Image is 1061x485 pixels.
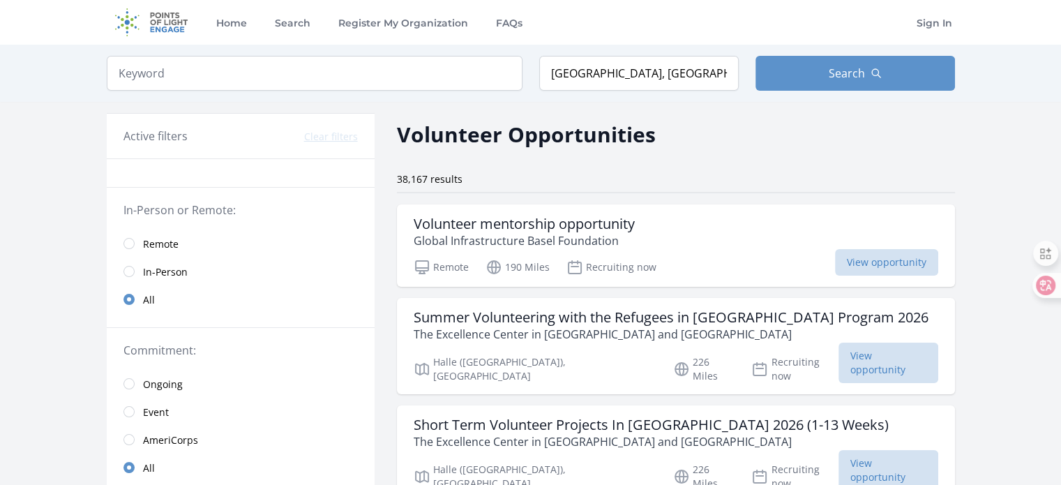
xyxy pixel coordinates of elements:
[123,202,358,218] legend: In-Person or Remote:
[829,65,865,82] span: Search
[414,417,889,433] h3: Short Term Volunteer Projects In [GEOGRAPHIC_DATA] 2026 (1-13 Weeks)
[143,461,155,475] span: All
[123,128,188,144] h3: Active filters
[751,355,838,383] p: Recruiting now
[107,426,375,454] a: AmeriCorps
[143,433,198,447] span: AmeriCorps
[123,342,358,359] legend: Commitment:
[835,249,938,276] span: View opportunity
[143,293,155,307] span: All
[755,56,955,91] button: Search
[397,119,656,150] h2: Volunteer Opportunities
[566,259,656,276] p: Recruiting now
[107,454,375,482] a: All
[539,56,739,91] input: Location
[143,405,169,419] span: Event
[414,433,889,450] p: The Excellence Center in [GEOGRAPHIC_DATA] and [GEOGRAPHIC_DATA]
[107,398,375,426] a: Event
[414,216,635,232] h3: Volunteer mentorship opportunity
[143,378,183,391] span: Ongoing
[414,326,928,343] p: The Excellence Center in [GEOGRAPHIC_DATA] and [GEOGRAPHIC_DATA]
[107,230,375,258] a: Remote
[486,259,550,276] p: 190 Miles
[107,258,375,285] a: In-Person
[397,204,955,287] a: Volunteer mentorship opportunity Global Infrastructure Basel Foundation Remote 190 Miles Recruiti...
[414,232,635,249] p: Global Infrastructure Basel Foundation
[397,298,955,394] a: Summer Volunteering with the Refugees in [GEOGRAPHIC_DATA] Program 2026 The Excellence Center in ...
[304,130,358,144] button: Clear filters
[397,172,462,186] span: 38,167 results
[414,309,928,326] h3: Summer Volunteering with the Refugees in [GEOGRAPHIC_DATA] Program 2026
[143,237,179,251] span: Remote
[414,355,656,383] p: Halle ([GEOGRAPHIC_DATA]), [GEOGRAPHIC_DATA]
[838,343,938,383] span: View opportunity
[107,285,375,313] a: All
[107,370,375,398] a: Ongoing
[107,56,522,91] input: Keyword
[414,259,469,276] p: Remote
[673,355,735,383] p: 226 Miles
[143,265,188,279] span: In-Person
